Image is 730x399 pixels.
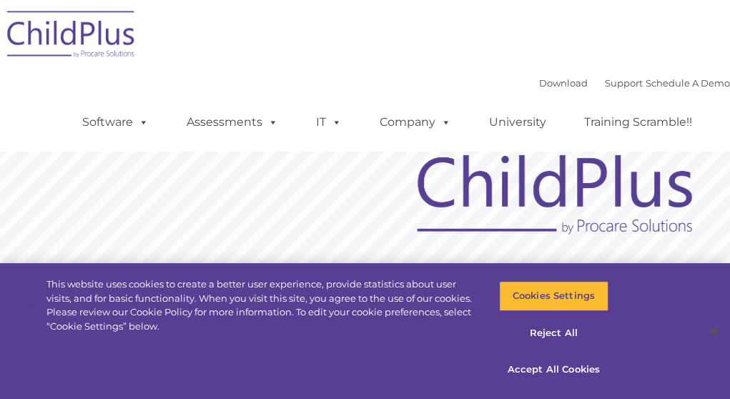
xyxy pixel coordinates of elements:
a: Assessments [172,108,292,137]
a: Download [539,77,588,89]
font: | [539,77,730,89]
button: Close [699,315,730,347]
a: Software [68,108,163,137]
a: Training Scramble!! [570,108,706,137]
a: IT [302,108,356,137]
div: This website uses cookies to create a better user experience, provide statistics about user visit... [46,277,477,333]
a: Schedule A Demo [646,77,730,89]
button: Reject All [499,318,608,348]
button: Accept All Cookies [499,355,608,385]
button: Cookies Settings [499,281,608,311]
a: Company [365,108,465,137]
a: Support [605,77,643,89]
a: University [475,108,561,137]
